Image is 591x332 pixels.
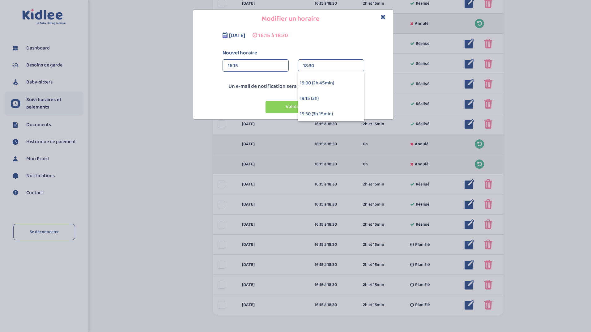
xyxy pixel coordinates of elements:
[228,60,283,72] div: 16:15
[298,75,364,91] div: 19:00 (2h 45min)
[298,91,364,106] div: 19:15 (3h)
[266,101,321,113] button: Valider
[218,49,369,57] label: Nouvel horaire
[298,106,364,122] div: 19:30 (3h 15min)
[381,14,386,21] button: Close
[229,31,245,40] span: [DATE]
[303,60,359,72] div: 18:30
[195,83,392,91] p: Un e-mail de notification sera envoyé à
[258,31,288,40] span: 16:15 à 18:30
[198,14,389,24] h4: Modifier un horaire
